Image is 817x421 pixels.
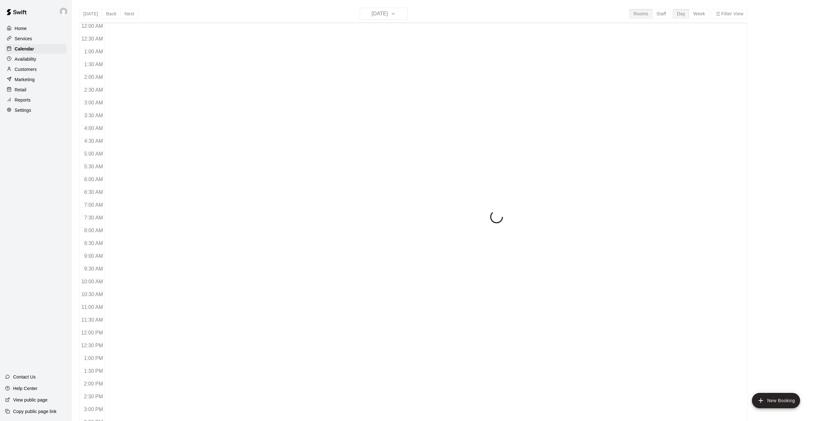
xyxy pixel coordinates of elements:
span: 2:00 PM [82,381,105,387]
p: Home [15,25,27,32]
p: Availability [15,56,36,62]
p: Settings [15,107,31,113]
a: Reports [5,95,67,105]
p: View public page [13,397,48,403]
span: 6:30 AM [83,189,105,195]
span: 2:00 AM [83,74,105,80]
a: Marketing [5,75,67,84]
span: 5:00 AM [83,151,105,157]
div: Eve Gaw [58,5,72,18]
button: add [752,393,800,408]
span: 9:00 AM [83,253,105,259]
span: 12:00 PM [79,330,104,335]
span: 2:30 PM [82,394,105,399]
span: 10:00 AM [80,279,105,284]
p: Retail [15,87,26,93]
a: Home [5,24,67,33]
span: 1:30 AM [83,62,105,67]
a: Services [5,34,67,43]
span: 7:00 AM [83,202,105,208]
span: 12:30 AM [80,36,105,42]
img: Eve Gaw [60,8,67,15]
span: 1:00 AM [83,49,105,54]
span: 4:30 AM [83,138,105,144]
a: Customers [5,65,67,74]
p: Copy public page link [13,408,56,415]
p: Customers [15,66,37,73]
span: 11:00 AM [80,304,105,310]
span: 12:00 AM [80,23,105,29]
span: 9:30 AM [83,266,105,272]
p: Help Center [13,385,37,392]
a: Calendar [5,44,67,54]
span: 8:30 AM [83,241,105,246]
span: 1:30 PM [82,368,105,374]
span: 7:30 AM [83,215,105,220]
a: Retail [5,85,67,95]
span: 10:30 AM [80,292,105,297]
span: 3:00 PM [82,407,105,412]
p: Reports [15,97,31,103]
span: 5:30 AM [83,164,105,169]
p: Calendar [15,46,34,52]
a: Availability [5,54,67,64]
span: 11:30 AM [80,317,105,323]
a: Settings [5,105,67,115]
span: 4:00 AM [83,126,105,131]
span: 8:00 AM [83,228,105,233]
p: Services [15,35,32,42]
p: Contact Us [13,374,36,380]
span: 3:30 AM [83,113,105,118]
p: Marketing [15,76,35,83]
span: 2:30 AM [83,87,105,93]
span: 3:00 AM [83,100,105,105]
span: 12:30 PM [79,343,104,348]
span: 1:00 PM [82,356,105,361]
span: 6:00 AM [83,177,105,182]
